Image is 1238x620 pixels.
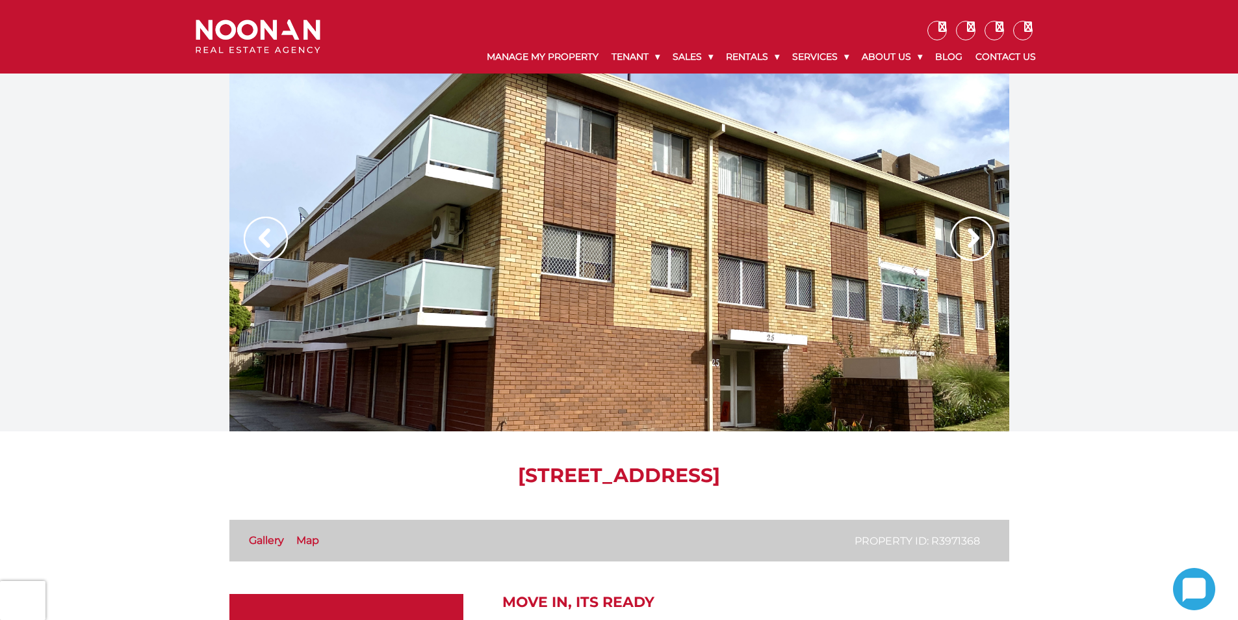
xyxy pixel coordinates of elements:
[666,40,719,74] a: Sales
[950,217,994,261] img: Arrow slider
[296,534,319,546] a: Map
[969,40,1042,74] a: Contact Us
[855,40,929,74] a: About Us
[244,217,288,261] img: Arrow slider
[196,20,320,54] img: Noonan Real Estate Agency
[719,40,786,74] a: Rentals
[229,464,1009,487] h1: [STREET_ADDRESS]
[249,534,284,546] a: Gallery
[480,40,605,74] a: Manage My Property
[502,594,1009,611] h2: Move in, its Ready
[929,40,969,74] a: Blog
[855,533,980,549] p: Property ID: R3971368
[605,40,666,74] a: Tenant
[786,40,855,74] a: Services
